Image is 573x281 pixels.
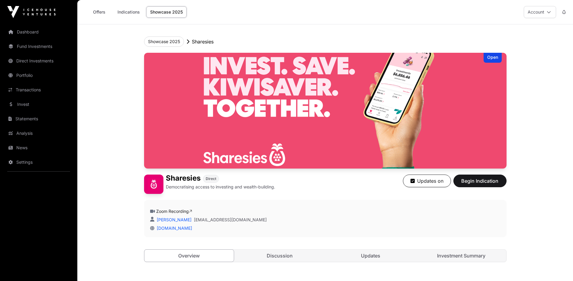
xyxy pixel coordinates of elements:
a: Transactions [5,83,72,96]
img: Sharesies [144,53,507,169]
a: Zoom Recording [156,209,192,214]
a: Overview [144,249,234,262]
a: Fund Investments [5,40,72,53]
a: Offers [87,6,111,18]
p: Sharesies [192,38,214,45]
button: Showcase 2025 [144,36,184,47]
button: Begin Indication [453,175,507,187]
div: Open [484,53,502,63]
a: News [5,141,72,154]
img: Icehouse Ventures Logo [7,6,56,18]
h1: Sharesies [166,175,201,183]
span: Direct [206,176,216,181]
a: Settings [5,156,72,169]
nav: Tabs [144,250,506,262]
img: Sharesies [144,175,163,194]
span: Begin Indication [461,177,499,185]
a: Begin Indication [453,181,507,187]
a: Investment Summary [417,250,506,262]
a: Indications [114,6,144,18]
a: Portfolio [5,69,72,82]
a: [DOMAIN_NAME] [154,226,192,231]
a: Showcase 2025 [146,6,187,18]
a: Statements [5,112,72,125]
a: [PERSON_NAME] [156,217,192,222]
a: Dashboard [5,25,72,39]
a: Analysis [5,127,72,140]
p: Democratising access to investing and wealth-building. [166,184,275,190]
a: [EMAIL_ADDRESS][DOMAIN_NAME] [194,217,267,223]
a: Updates [326,250,416,262]
a: Invest [5,98,72,111]
a: Direct Investments [5,54,72,68]
button: Updates on [403,175,451,187]
a: Discussion [235,250,325,262]
button: Account [524,6,556,18]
